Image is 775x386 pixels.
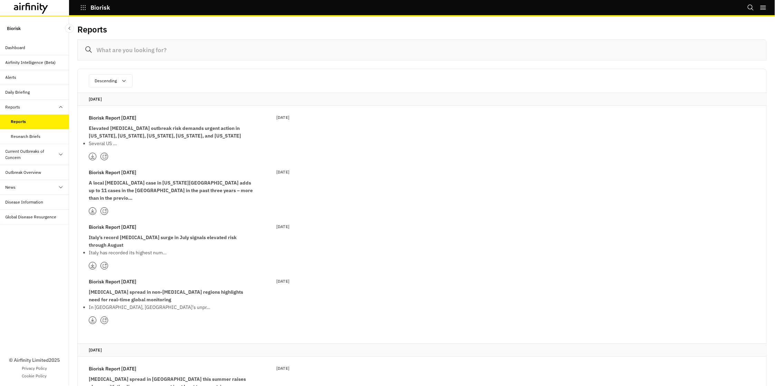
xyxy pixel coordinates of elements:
p: © Airfinity Limited 2025 [9,357,60,364]
p: In [GEOGRAPHIC_DATA], [GEOGRAPHIC_DATA]’s unpr… [89,303,255,311]
p: [DATE] [276,278,289,285]
button: Descending [89,74,133,87]
p: [DATE] [89,347,755,354]
div: Research Briefs [11,133,41,140]
div: Daily Briefing [6,89,30,95]
div: Outbreak Overview [6,169,41,176]
div: Airfinity Intelligence (Beta) [6,59,56,66]
p: [DATE] [276,114,289,121]
button: Biorisk [80,2,110,13]
p: Biorisk Report [DATE] [89,223,136,231]
p: Biorisk Report [DATE] [89,169,136,176]
p: Biorisk [90,4,110,11]
div: Dashboard [6,45,26,51]
div: News [6,184,16,190]
p: Biorisk Report [DATE] [89,114,136,122]
div: Alerts [6,74,17,81]
strong: A local [MEDICAL_DATA] case in [US_STATE][GEOGRAPHIC_DATA] adds up to 11 cases in the [GEOGRAPHIC... [89,180,253,201]
p: [DATE] [276,223,289,230]
div: Reports [11,119,26,125]
button: Close Sidebar [65,24,74,33]
div: Disease Information [6,199,44,205]
p: Biorisk [7,22,21,35]
div: Current Outbreaks of Concern [6,148,58,161]
h2: Reports [77,25,107,35]
div: Global Disease Resurgence [6,214,57,220]
p: Biorisk Report [DATE] [89,365,136,373]
p: [DATE] [276,365,289,372]
strong: [MEDICAL_DATA] spread in non-[MEDICAL_DATA] regions highlights need for real-time global monitoring [89,289,243,303]
p: Italy has recorded its highest num… [89,249,255,256]
strong: Italy’s record [MEDICAL_DATA] surge in July signals elevated risk through August [89,234,237,248]
input: What are you looking for? [77,39,767,60]
a: Privacy Policy [22,365,47,371]
p: Several US … [89,140,255,147]
button: Search [747,2,754,13]
p: [DATE] [89,96,755,103]
div: Reports [6,104,20,110]
p: [DATE] [276,169,289,176]
a: Cookie Policy [22,373,47,379]
strong: Elevated [MEDICAL_DATA] outbreak risk demands urgent action in [US_STATE], [US_STATE], [US_STATE]... [89,125,241,139]
p: Biorisk Report [DATE] [89,278,136,285]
